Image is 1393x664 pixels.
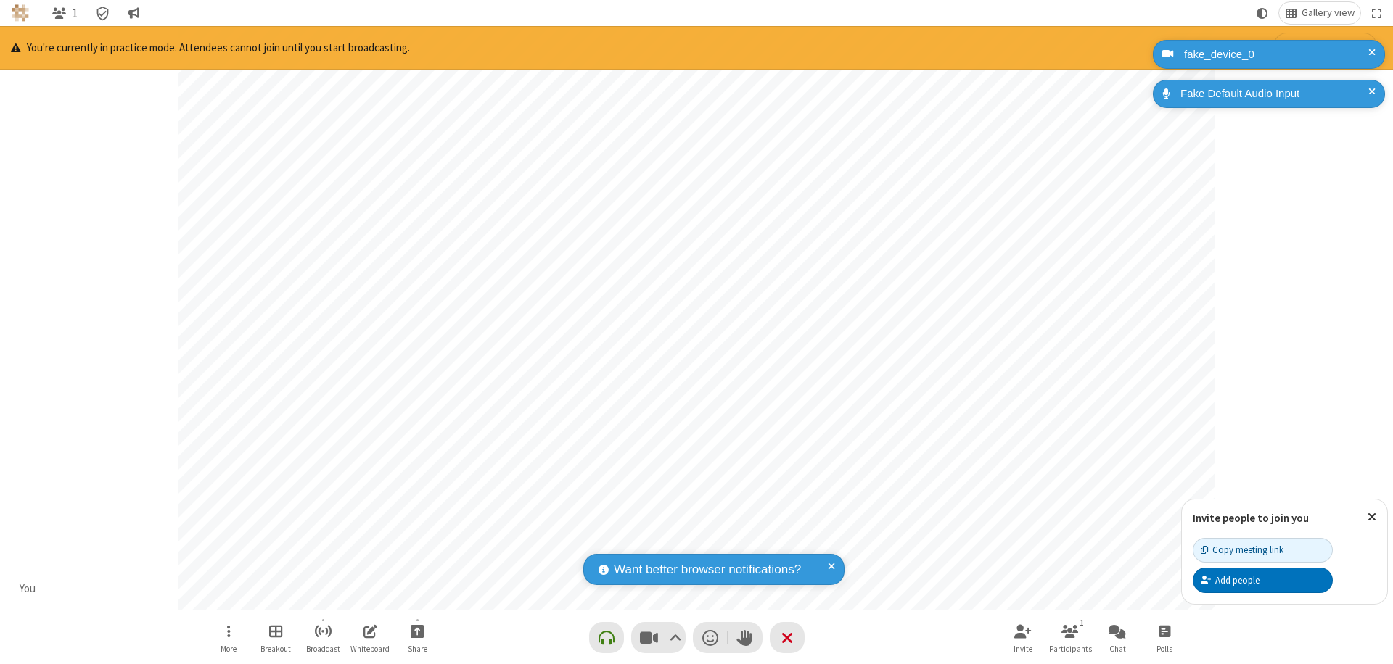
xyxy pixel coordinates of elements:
p: You're currently in practice mode. Attendees cannot join until you start broadcasting. [11,40,410,57]
button: Raise hand [728,622,763,653]
button: Send a reaction [693,622,728,653]
div: 1 [1076,616,1088,629]
button: Fullscreen [1366,2,1388,24]
button: Invite participants (⌘+Shift+I) [1001,617,1045,658]
button: Open menu [207,617,250,658]
span: Share [408,644,427,653]
span: Invite [1014,644,1032,653]
button: Start sharing [395,617,439,658]
span: Breakout [260,644,291,653]
span: More [221,644,237,653]
span: Polls [1156,644,1172,653]
span: 1 [72,7,78,20]
button: Start broadcast [301,617,345,658]
button: Copy meeting link [1193,538,1333,563]
span: Whiteboard [350,644,390,653]
div: Meeting details Encryption enabled [89,2,117,24]
button: Add people [1193,568,1333,592]
button: Manage Breakout Rooms [254,617,297,658]
div: Copy meeting link [1201,543,1283,557]
div: Fake Default Audio Input [1175,86,1374,102]
button: Open chat [1096,617,1139,658]
button: Open participant list [1048,617,1092,658]
span: Chat [1109,644,1126,653]
span: Gallery view [1302,7,1355,19]
label: Invite people to join you [1193,511,1309,525]
button: End or leave meeting [770,622,805,653]
button: Close popover [1357,499,1387,535]
button: Open shared whiteboard [348,617,392,658]
button: Video setting [665,622,685,653]
span: Want better browser notifications? [614,560,801,579]
div: fake_device_0 [1179,46,1374,63]
img: QA Selenium DO NOT DELETE OR CHANGE [12,4,29,22]
button: Conversation [122,2,145,24]
button: Stop video (⌘+Shift+V) [631,622,686,653]
button: Connect your audio [589,622,624,653]
div: You [15,581,41,597]
button: Open participant list [46,2,83,24]
button: Change layout [1279,2,1360,24]
span: Participants [1049,644,1092,653]
button: Start broadcasting [1273,33,1377,63]
span: Broadcast [306,644,340,653]
button: Using system theme [1251,2,1274,24]
button: Open poll [1143,617,1186,658]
